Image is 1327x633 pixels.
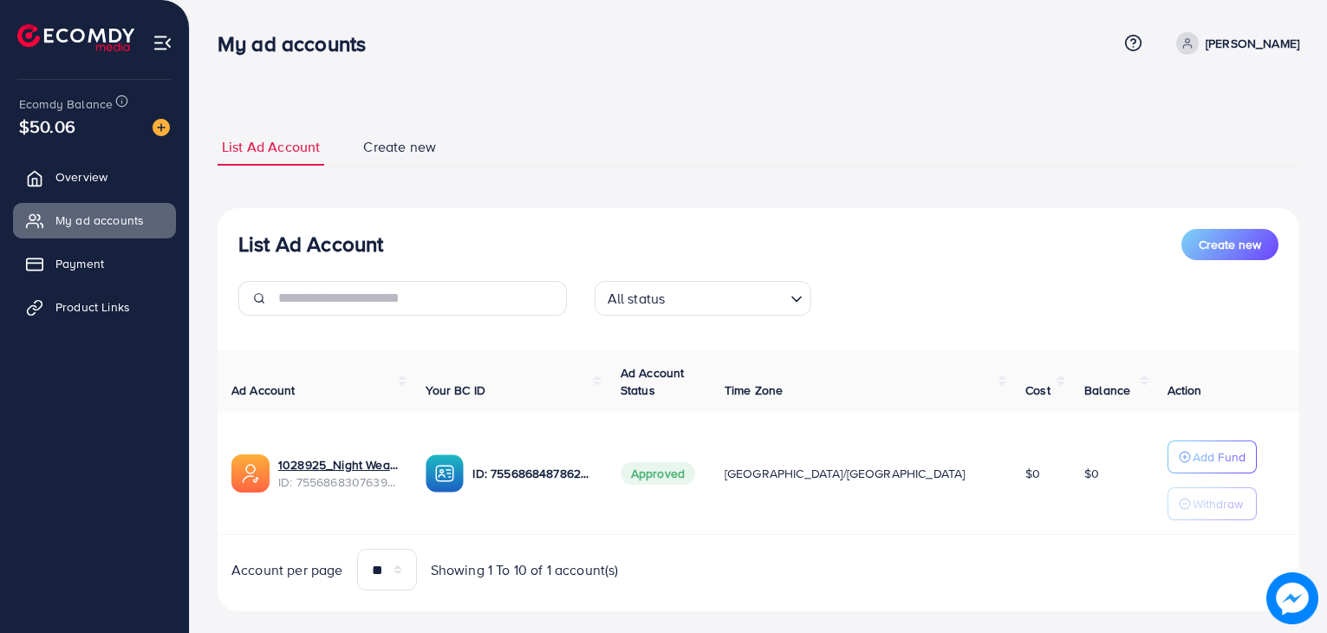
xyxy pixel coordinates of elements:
span: Payment [55,255,104,272]
a: Payment [13,246,176,281]
span: Time Zone [725,382,783,399]
img: image [153,119,170,136]
span: All status [604,286,669,311]
button: Withdraw [1168,487,1257,520]
img: image [1266,572,1318,624]
input: Search for option [670,283,783,311]
img: logo [17,24,134,51]
span: Ecomdy Balance [19,95,113,113]
h3: List Ad Account [238,232,383,257]
span: Product Links [55,298,130,316]
span: Approved [621,462,695,485]
span: My ad accounts [55,212,144,229]
span: ID: 7556868307639369736 [278,473,398,491]
a: 1028925_Night Wears_1759470648808 [278,456,398,473]
p: Add Fund [1193,447,1246,467]
img: menu [153,33,172,53]
span: Ad Account Status [621,364,685,399]
span: Your BC ID [426,382,485,399]
div: <span class='underline'>1028925_Night Wears_1759470648808</span></br>7556868307639369736 [278,456,398,492]
div: Search for option [595,281,811,316]
a: [PERSON_NAME] [1169,32,1299,55]
span: Overview [55,168,107,186]
a: My ad accounts [13,203,176,238]
a: Overview [13,160,176,194]
button: Create new [1181,229,1278,260]
h3: My ad accounts [218,31,380,56]
span: Showing 1 To 10 of 1 account(s) [431,560,619,580]
span: [GEOGRAPHIC_DATA]/[GEOGRAPHIC_DATA] [725,465,966,482]
a: Product Links [13,290,176,324]
span: Cost [1025,382,1051,399]
span: $0 [1025,465,1040,482]
span: Balance [1084,382,1130,399]
span: Action [1168,382,1202,399]
span: $0 [1084,465,1099,482]
span: List Ad Account [222,137,320,157]
p: Withdraw [1193,493,1243,514]
span: Ad Account [231,382,296,399]
img: ic-ba-acc.ded83a64.svg [426,454,464,493]
span: Account per page [231,560,343,580]
span: $50.06 [19,114,75,139]
p: ID: 7556868487862206472 [472,463,592,484]
span: Create new [363,137,436,157]
img: ic-ads-acc.e4c84228.svg [231,454,270,493]
button: Add Fund [1168,440,1257,473]
span: Create new [1199,236,1261,253]
p: [PERSON_NAME] [1206,33,1299,54]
